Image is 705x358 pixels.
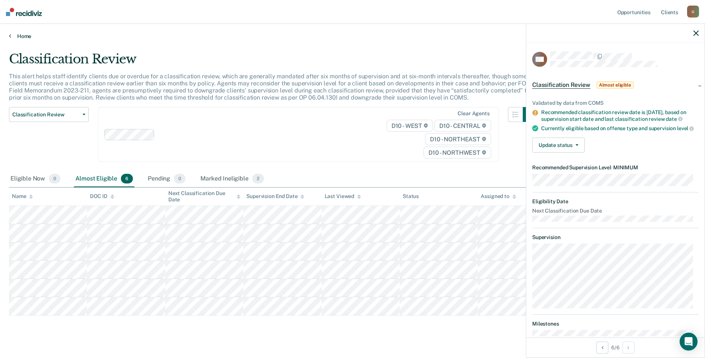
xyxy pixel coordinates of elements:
div: 6 / 6 [526,337,705,357]
div: Open Intercom Messenger [680,333,698,351]
span: • [611,164,613,170]
span: Classification Review [12,112,79,118]
span: 2 [252,174,264,183]
div: G [687,6,699,18]
div: Currently eligible based on offense type and supervision [541,125,699,132]
span: D10 - NORTHEAST [425,133,491,145]
div: Recommended classification review date is [DATE], based on supervision start date and last classi... [541,109,699,122]
div: Classification Review [9,51,538,73]
button: Previous Opportunity [596,342,608,354]
span: D10 - CENTRAL [434,120,491,132]
dt: Eligibility Date [532,198,699,205]
span: Classification Review [532,81,590,89]
div: Eligible Now [9,171,62,187]
span: 6 [121,174,133,183]
img: Recidiviz [6,8,42,16]
div: Supervision End Date [246,193,304,200]
span: D10 - NORTHWEST [424,147,491,158]
span: 0 [49,174,60,183]
div: Classification ReviewAlmost eligible [526,73,705,97]
span: 0 [174,174,185,183]
dt: Milestones [532,321,699,327]
div: Next Classification Due Date [168,190,240,203]
div: Name [12,193,33,200]
div: Pending [146,171,187,187]
button: Update status [532,138,585,153]
span: D10 - WEST [387,120,433,132]
span: level [677,125,694,131]
button: Next Opportunity [623,342,634,354]
div: Validated by data from COMS [532,100,699,106]
div: Last Viewed [325,193,361,200]
dt: Next Classification Due Date [532,208,699,214]
div: Clear agents [458,110,489,117]
div: Almost Eligible [74,171,134,187]
dt: Supervision [532,234,699,241]
p: This alert helps staff identify clients due or overdue for a classification review, which are gen... [9,73,533,101]
div: Marked Ineligible [199,171,265,187]
dt: Recommended Supervision Level MINIMUM [532,164,699,171]
div: Status [403,193,419,200]
span: Almost eligible [596,81,634,89]
div: Assigned to [481,193,516,200]
div: DOC ID [90,193,114,200]
a: Home [9,33,696,40]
